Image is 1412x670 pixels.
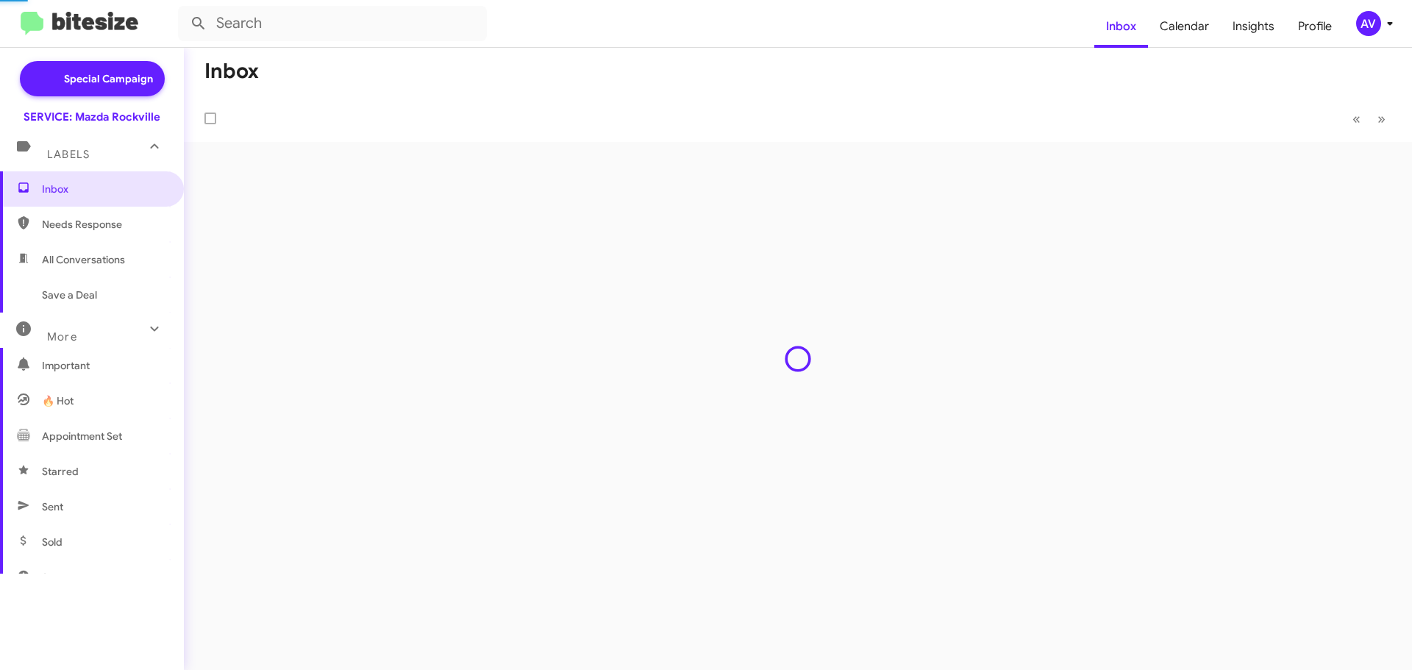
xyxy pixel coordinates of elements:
span: Appointment Set [42,429,122,443]
span: Labels [47,148,90,161]
span: Inbox [42,182,167,196]
span: Save a Deal [42,288,97,302]
span: All Conversations [42,252,125,267]
a: Calendar [1148,5,1221,48]
a: Profile [1286,5,1344,48]
button: Previous [1344,104,1369,134]
a: Special Campaign [20,61,165,96]
span: Needs Response [42,217,167,232]
a: Insights [1221,5,1286,48]
span: Sold Responded [42,570,120,585]
span: Special Campaign [64,71,153,86]
span: Sold [42,535,63,549]
h1: Inbox [204,60,259,83]
button: AV [1344,11,1396,36]
span: » [1377,110,1386,128]
input: Search [178,6,487,41]
span: 🔥 Hot [42,393,74,408]
span: Starred [42,464,79,479]
div: SERVICE: Mazda Rockville [24,110,160,124]
button: Next [1369,104,1394,134]
span: More [47,330,77,343]
span: Sent [42,499,63,514]
div: AV [1356,11,1381,36]
span: « [1352,110,1361,128]
nav: Page navigation example [1344,104,1394,134]
span: Important [42,358,167,373]
a: Inbox [1094,5,1148,48]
